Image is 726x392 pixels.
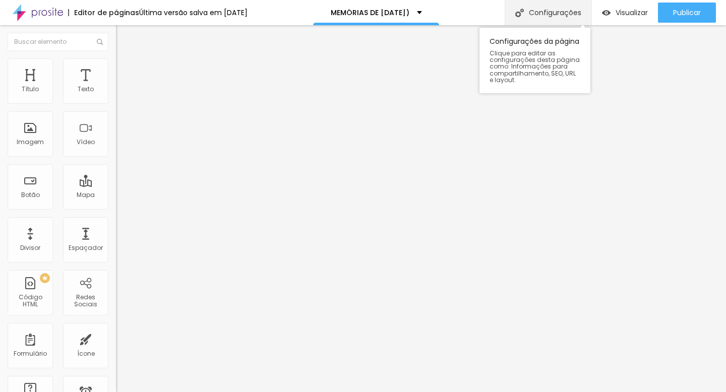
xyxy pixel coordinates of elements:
img: Icone [515,9,524,17]
input: Buscar elemento [8,33,108,51]
button: Visualizar [592,3,658,23]
img: Icone [97,39,103,45]
span: Visualizar [616,9,648,17]
div: Configurações da página [479,28,590,93]
span: Clique para editar as configurações desta página como: Informações para compartilhamento, SEO, UR... [490,50,580,83]
div: Ícone [77,350,95,357]
img: view-1.svg [602,9,611,17]
div: Espaçador [69,244,103,251]
div: Título [22,86,39,93]
iframe: Editor [116,25,726,392]
div: Editor de páginas [68,9,139,16]
div: Vídeo [77,139,95,146]
div: Mapa [77,191,95,199]
div: Botão [21,191,40,199]
button: Publicar [658,3,716,23]
div: Imagem [17,139,44,146]
div: Divisor [20,244,40,251]
div: Redes Sociais [66,294,105,308]
span: Publicar [673,9,701,17]
div: Código HTML [10,294,50,308]
div: Formulário [14,350,47,357]
div: Última versão salva em [DATE] [139,9,248,16]
div: Texto [78,86,94,93]
p: MEMÓRIAS DE [DATE]) [331,9,409,16]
